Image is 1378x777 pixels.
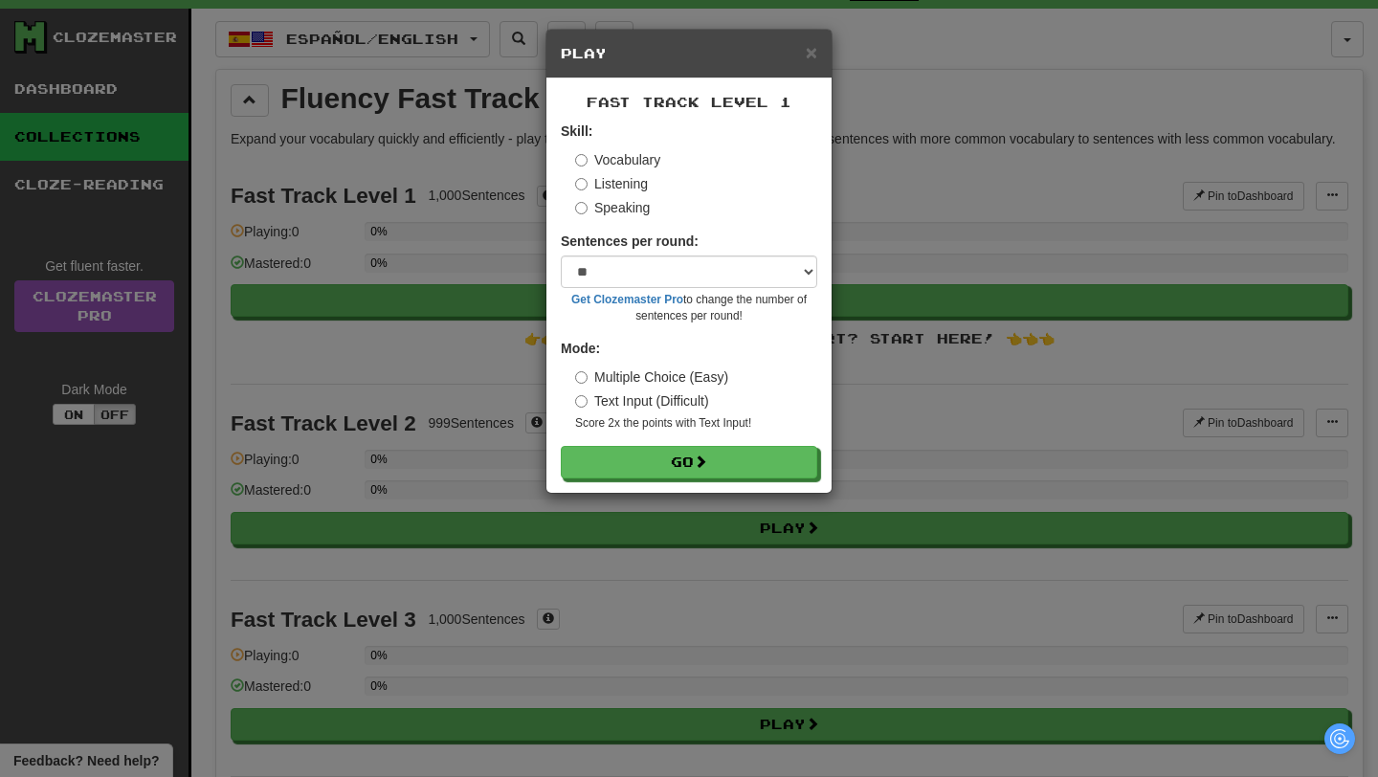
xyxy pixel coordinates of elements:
label: Vocabulary [575,150,660,169]
small: to change the number of sentences per round! [561,292,817,324]
label: Listening [575,174,648,193]
strong: Mode: [561,341,600,356]
button: Go [561,446,817,478]
input: Vocabulary [575,154,588,166]
label: Sentences per round: [561,232,699,251]
h5: Play [561,44,817,63]
label: Speaking [575,198,650,217]
span: Fast Track Level 1 [587,94,791,110]
label: Text Input (Difficult) [575,391,709,411]
label: Multiple Choice (Easy) [575,367,728,387]
input: Listening [575,178,588,190]
input: Text Input (Difficult) [575,395,588,408]
input: Multiple Choice (Easy) [575,371,588,384]
small: Score 2x the points with Text Input ! [575,415,817,432]
a: Get Clozemaster Pro [571,293,683,306]
span: × [806,41,817,63]
button: Close [806,42,817,62]
input: Speaking [575,202,588,214]
strong: Skill: [561,123,592,139]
